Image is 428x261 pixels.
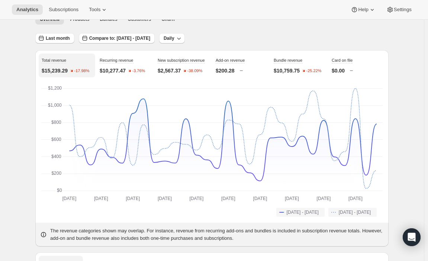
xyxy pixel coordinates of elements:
span: Analytics [16,7,38,13]
p: $10,277.47 [100,67,126,74]
span: Help [358,7,368,13]
text: [DATE] [348,196,363,201]
p: $200.28 [216,67,235,74]
text: -3.76% [132,69,145,73]
button: [DATE] - [DATE] [276,208,325,217]
text: $400 [51,154,61,159]
span: Recurring revenue [100,58,133,62]
span: [DATE] - [DATE] [287,209,319,215]
p: $0.00 [332,67,345,74]
text: [DATE] [94,196,108,201]
text: $0 [57,188,62,193]
text: $800 [51,120,61,125]
span: Subscriptions [49,7,78,13]
text: [DATE] [285,196,299,201]
span: Daily [164,35,174,41]
text: [DATE] [221,196,235,201]
text: [DATE] [62,196,76,201]
span: Card on file [332,58,353,62]
p: $15,239.29 [42,67,68,74]
span: [DATE] - [DATE] [339,209,371,215]
p: The revenue categories shown may overlap. For instance, revenue from recurring add-ons and bundle... [50,227,384,242]
p: $2,567.37 [158,67,181,74]
button: Help [346,4,380,15]
text: $1,000 [48,103,62,108]
text: [DATE] [126,196,140,201]
span: Tools [89,7,100,13]
span: Bundle revenue [274,58,302,62]
text: -25.22% [306,69,322,73]
text: $600 [51,137,61,142]
span: Total revenue [42,58,66,62]
button: Subscriptions [44,4,83,15]
button: Tools [84,4,112,15]
button: Last month [35,33,74,43]
p: $10,759.75 [274,67,300,74]
text: [DATE] [190,196,204,201]
button: Analytics [12,4,43,15]
text: [DATE] [253,196,267,201]
button: Compare to: [DATE] - [DATE] [79,33,155,43]
text: -17.98% [74,69,90,73]
div: Open Intercom Messenger [403,228,421,246]
button: [DATE] - [DATE] [328,208,377,217]
text: [DATE] [317,196,331,201]
span: Settings [394,7,412,13]
span: New subscription revenue [158,58,205,62]
button: Daily [159,33,185,43]
text: -38.09% [187,69,203,73]
text: $1,200 [48,86,62,91]
text: $200 [51,171,61,176]
span: Last month [46,35,70,41]
span: Add-on revenue [216,58,245,62]
button: Settings [382,4,416,15]
text: [DATE] [158,196,172,201]
span: Compare to: [DATE] - [DATE] [89,35,150,41]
